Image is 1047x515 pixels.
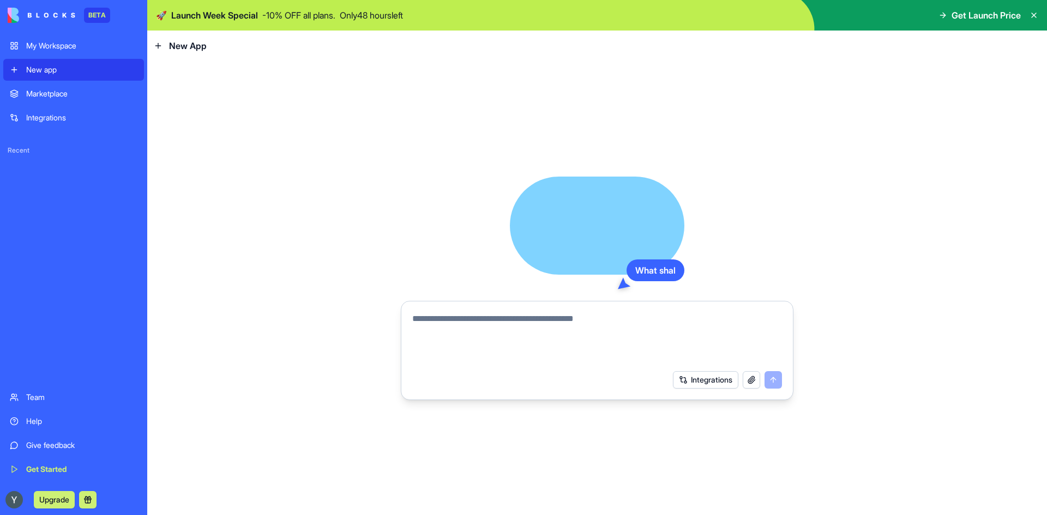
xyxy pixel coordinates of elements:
a: Team [3,386,144,408]
a: Integrations [3,107,144,129]
span: New App [169,39,207,52]
span: Get Launch Price [952,9,1021,22]
button: Integrations [673,371,738,389]
div: Help [26,416,137,427]
a: Upgrade [34,494,75,505]
div: Get Started [26,464,137,475]
div: Integrations [26,112,137,123]
div: Team [26,392,137,403]
p: - 10 % OFF all plans. [262,9,335,22]
a: Marketplace [3,83,144,105]
a: Give feedback [3,434,144,456]
a: Help [3,410,144,432]
div: My Workspace [26,40,137,51]
a: My Workspace [3,35,144,57]
img: logo [8,8,75,23]
div: BETA [84,8,110,23]
a: BETA [8,8,110,23]
div: Give feedback [26,440,137,451]
img: ACg8ocLjcngou3hEp9R_CxKrGu8o5FBLsyCOKBO0vEY80u-RNYhJ=s96-c [5,491,23,508]
span: Launch Week Special [171,9,258,22]
div: New app [26,64,137,75]
div: Marketplace [26,88,137,99]
a: New app [3,59,144,81]
p: Only 48 hours left [340,9,403,22]
span: 🚀 [156,9,167,22]
button: Upgrade [34,491,75,508]
div: What shal [627,259,684,281]
span: Recent [3,146,144,155]
a: Get Started [3,458,144,480]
